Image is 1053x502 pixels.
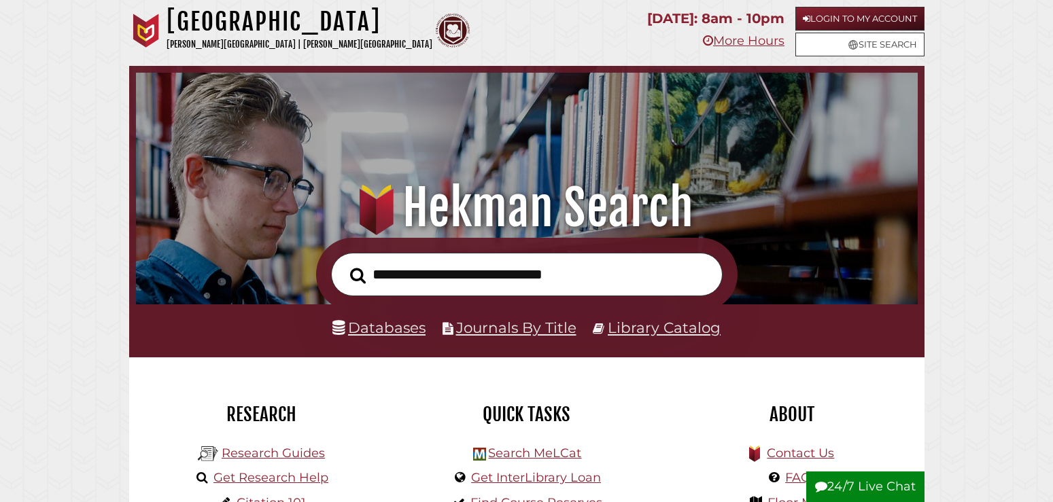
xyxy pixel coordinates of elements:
[703,33,784,48] a: More Hours
[795,33,925,56] a: Site Search
[129,14,163,48] img: Calvin University
[647,7,784,31] p: [DATE]: 8am - 10pm
[436,14,470,48] img: Calvin Theological Seminary
[608,319,721,336] a: Library Catalog
[795,7,925,31] a: Login to My Account
[488,446,581,461] a: Search MeLCat
[767,446,834,461] a: Contact Us
[456,319,576,336] a: Journals By Title
[473,448,486,461] img: Hekman Library Logo
[222,446,325,461] a: Research Guides
[350,268,366,285] i: Search
[332,319,426,336] a: Databases
[167,37,432,52] p: [PERSON_NAME][GEOGRAPHIC_DATA] | [PERSON_NAME][GEOGRAPHIC_DATA]
[213,470,328,485] a: Get Research Help
[152,178,902,238] h1: Hekman Search
[343,264,373,287] button: Search
[785,470,817,485] a: FAQs
[167,7,432,37] h1: [GEOGRAPHIC_DATA]
[471,470,601,485] a: Get InterLibrary Loan
[670,403,914,426] h2: About
[404,403,649,426] h2: Quick Tasks
[198,444,218,464] img: Hekman Library Logo
[139,403,384,426] h2: Research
